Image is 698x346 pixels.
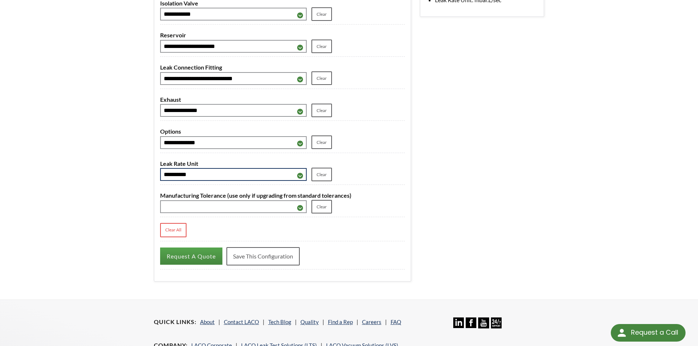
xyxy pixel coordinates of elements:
[226,247,300,265] a: Save This Configuration
[160,30,405,40] label: Reservoir
[611,324,686,342] div: Request a Call
[362,319,381,325] a: Careers
[160,248,222,265] button: Request A Quote
[311,104,332,117] a: Clear
[616,327,628,339] img: round button
[268,319,291,325] a: Tech Blog
[311,7,332,21] a: Clear
[631,324,678,341] div: Request a Call
[311,168,332,181] a: Clear
[311,200,332,213] a: Clear
[391,319,401,325] a: FAQ
[491,323,502,330] a: 24/7 Support
[328,319,353,325] a: Find a Rep
[300,319,319,325] a: Quality
[154,318,196,326] h4: Quick Links
[160,159,405,168] label: Leak Rate Unit
[160,223,186,237] a: Clear All
[160,127,405,136] label: Options
[224,319,259,325] a: Contact LACO
[200,319,215,325] a: About
[311,71,332,85] a: Clear
[311,135,332,149] a: Clear
[491,317,502,328] img: 24/7 Support Icon
[160,63,405,72] label: Leak Connection Fitting
[311,40,332,53] a: Clear
[160,191,405,200] label: Manufacturing Tolerance (use only if upgrading from standard tolerances)
[160,95,405,104] label: Exhaust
